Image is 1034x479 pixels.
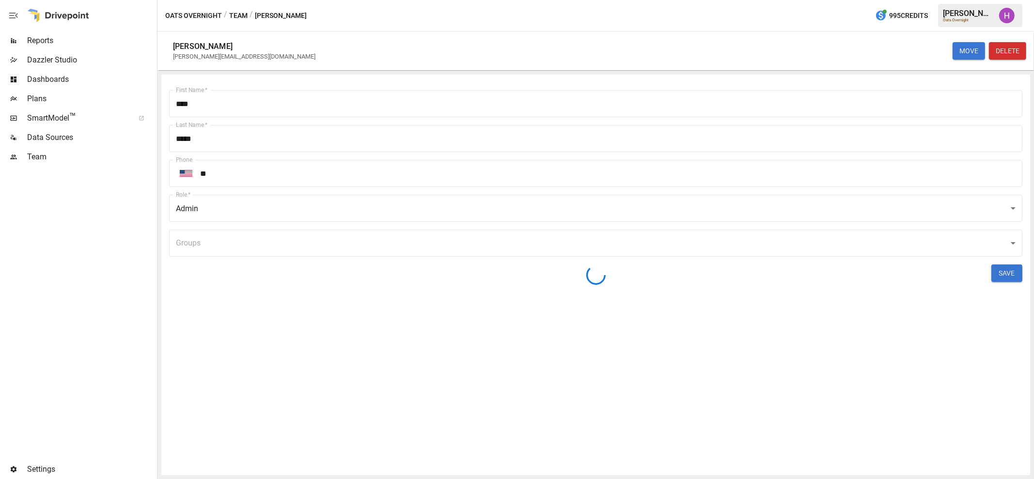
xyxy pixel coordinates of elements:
[27,112,128,124] span: SmartModel
[27,151,155,163] span: Team
[953,42,985,60] button: MOVE
[176,121,207,129] label: Last Name
[165,10,222,22] button: Oats Overnight
[871,7,932,25] button: 995Credits
[176,86,207,94] label: First Name
[27,132,155,143] span: Data Sources
[250,10,253,22] div: /
[173,53,315,60] div: [PERSON_NAME][EMAIL_ADDRESS][DOMAIN_NAME]
[229,10,248,22] button: Team
[173,42,233,51] div: [PERSON_NAME]
[27,74,155,85] span: Dashboards
[69,111,76,123] span: ™
[943,18,993,22] div: Oats Overnight
[989,42,1026,60] button: DELETE
[889,10,928,22] span: 995 Credits
[993,2,1020,29] button: Harry Antonio
[176,155,192,164] label: Phone
[27,35,155,46] span: Reports
[943,9,993,18] div: [PERSON_NAME]
[27,54,155,66] span: Dazzler Studio
[27,93,155,105] span: Plans
[176,190,191,199] label: Role
[27,464,155,475] span: Settings
[999,8,1015,23] img: Harry Antonio
[224,10,227,22] div: /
